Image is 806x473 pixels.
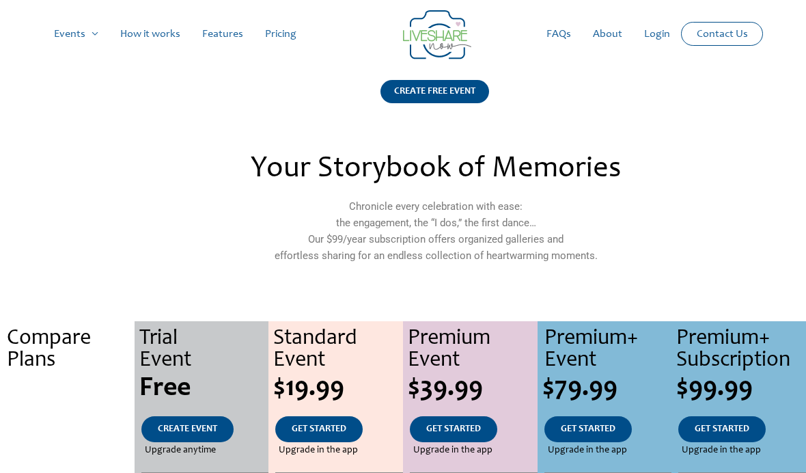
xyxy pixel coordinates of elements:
div: Premium+ Subscription [676,328,806,372]
a: How it works [109,12,191,56]
nav: Site Navigation [24,12,782,56]
span: . [66,424,68,434]
div: Compare Plans [7,328,135,372]
div: Trial Event [139,328,269,372]
span: GET STARTED [561,424,615,434]
a: FAQs [536,12,582,56]
div: Premium+ Event [544,328,672,372]
div: Standard Event [273,328,403,372]
span: Upgrade anytime [145,442,216,459]
span: CREATE EVENT [158,424,217,434]
a: Events [43,12,109,56]
a: About [582,12,633,56]
span: GET STARTED [292,424,346,434]
h2: Your Storybook of Memories [140,154,732,185]
a: GET STARTED [544,416,632,442]
a: CREATE FREE EVENT [380,80,489,120]
span: GET STARTED [426,424,481,434]
span: Upgrade in the app [413,442,492,459]
span: Upgrade in the app [279,442,358,459]
span: Upgrade in the app [682,442,761,459]
span: Upgrade in the app [548,442,627,459]
a: Contact Us [686,23,759,45]
div: Free [139,375,269,403]
span: . [66,446,68,455]
div: CREATE FREE EVENT [380,80,489,103]
div: $39.99 [408,375,538,403]
span: GET STARTED [695,424,749,434]
div: $19.99 [273,375,403,403]
div: Premium Event [408,328,538,372]
p: Chronicle every celebration with ease: the engagement, the “I dos,” the first dance… Our $99/year... [140,198,732,264]
div: $79.99 [542,375,672,403]
a: . [49,416,85,442]
a: GET STARTED [410,416,497,442]
div: $99.99 [676,375,806,403]
a: GET STARTED [275,416,363,442]
img: LiveShare logo - Capture & Share Event Memories [403,10,471,59]
a: Login [633,12,681,56]
a: GET STARTED [678,416,766,442]
span: . [64,375,70,403]
a: CREATE EVENT [141,416,234,442]
a: Pricing [254,12,307,56]
a: Features [191,12,254,56]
